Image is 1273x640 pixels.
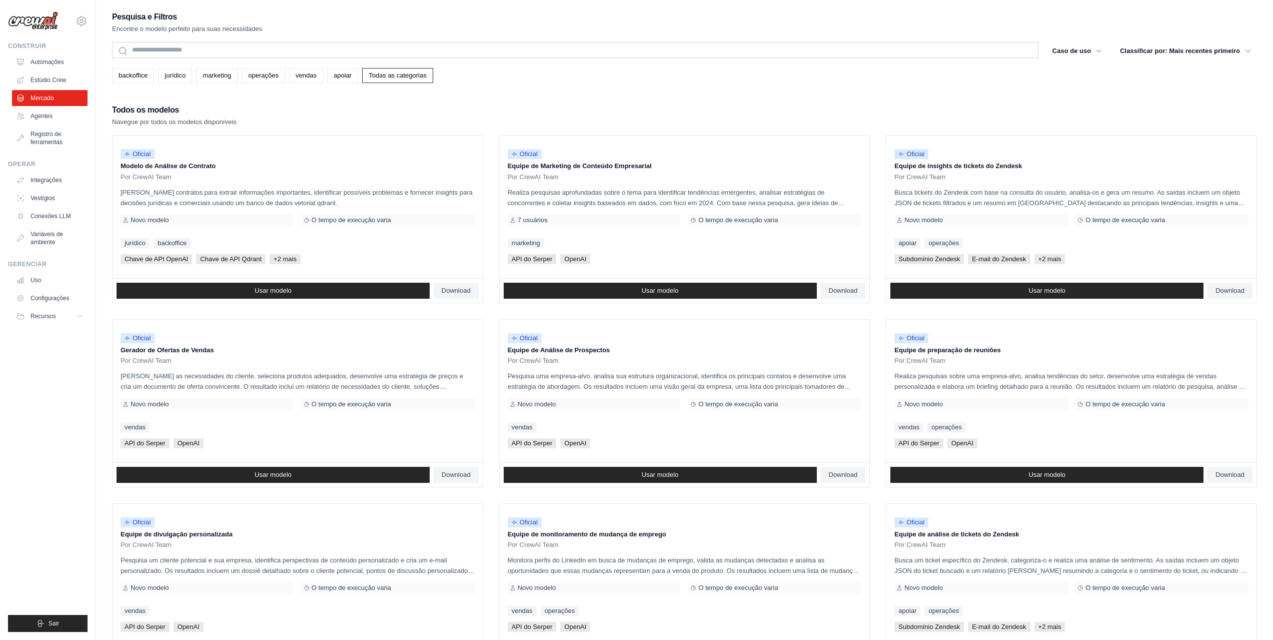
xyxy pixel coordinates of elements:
font: Oficial [520,150,538,158]
a: operações [927,422,966,432]
font: Estúdio Crew [31,77,66,84]
font: Download [829,471,858,478]
font: O tempo de execução varia [1085,400,1165,408]
font: apoiar [898,607,916,614]
a: marketing [196,68,238,83]
font: Novo modelo [904,216,943,224]
font: API do Serper [898,439,939,447]
a: backoffice [112,68,154,83]
font: Equipe de monitoramento de mudança de emprego [508,530,666,538]
font: Novo modelo [131,216,169,224]
font: E-mail do Zendesk [972,255,1026,263]
font: OpenAI [951,439,973,447]
font: +2 mais [1038,255,1061,263]
font: backoffice [119,72,148,79]
font: +2 mais [274,255,297,263]
div: Widget de chat [1223,592,1273,640]
font: OpenAI [564,623,586,630]
font: API do Serper [512,255,553,263]
font: Equipe de Marketing de Conteúdo Empresarial [508,162,652,170]
font: OpenAI [178,623,200,630]
a: vendas [508,606,537,616]
a: Usar modelo [117,283,430,299]
a: Usar modelo [890,467,1203,483]
a: vendas [121,606,150,616]
font: Por CrewAI Team [508,541,559,548]
button: Classificar por: Mais recentes primeiro [1114,42,1257,60]
font: O tempo de execução varia [698,400,778,408]
font: Equipe de insights de tickets do Zendesk [894,162,1022,170]
font: Caso de uso [1052,47,1091,55]
a: operações [541,606,579,616]
font: Configurações [31,295,69,302]
font: Por CrewAI Team [508,357,559,364]
a: Variáveis ​​de ambiente [12,226,88,250]
a: jurídico [158,68,192,83]
font: O tempo de execução varia [698,216,778,224]
font: Usar modelo [1028,287,1065,294]
font: Usar modelo [642,287,679,294]
font: Oficial [906,334,924,342]
font: O tempo de execução varia [312,216,391,224]
a: Conexões LLM [12,208,88,224]
a: Download [821,467,866,483]
font: Realiza pesquisas sobre uma empresa-alvo, analisa tendências do setor, desenvolve uma estratégia ... [894,372,1246,411]
font: O tempo de execução varia [312,584,391,591]
a: Integrações [12,172,88,188]
font: operações [248,72,279,79]
font: Por CrewAI Team [894,357,945,364]
a: vendas [894,422,923,432]
font: Busca um ticket específico do Zendesk, categoriza-o e realiza uma análise de sentimento. As saída... [894,556,1247,585]
font: jurídico [125,239,146,247]
font: Equipe de divulgação personalizada [121,530,233,538]
font: Pesquisa e Filtros [112,13,177,21]
font: Novo modelo [518,400,556,408]
font: Uso [31,277,41,284]
font: Mercado [31,95,54,102]
font: operações [928,607,959,614]
font: Oficial [520,518,538,526]
font: Chave de API Qdrant [200,255,262,263]
font: O tempo de execução varia [698,584,778,591]
font: +2 mais [1038,623,1061,630]
font: Novo modelo [518,584,556,591]
a: operações [242,68,285,83]
font: Gerador de Ofertas de Vendas [121,346,214,354]
font: Conexões LLM [31,213,71,220]
font: Novo modelo [904,584,943,591]
font: Registro de ferramentas [31,131,63,146]
font: Gerenciar [8,261,47,268]
font: Usar modelo [1028,471,1065,478]
button: Recursos [12,308,88,324]
a: marketing [508,238,544,248]
font: Por CrewAI Team [121,541,172,548]
font: Oficial [520,334,538,342]
font: Novo modelo [904,400,943,408]
font: API do Serper [512,439,553,447]
font: apoiar [898,239,916,247]
font: OpenAI [564,439,586,447]
font: Vestígios [31,195,55,202]
font: Todas as categorias [369,72,427,79]
font: Sair [49,620,59,627]
button: Sair [8,615,88,632]
font: Integrações [31,177,62,184]
font: Modelo de Análise de Contrato [121,162,216,170]
font: O tempo de execução varia [312,400,391,408]
a: Vestígios [12,190,88,206]
img: Logotipo [8,12,58,31]
font: vendas [125,607,146,614]
a: Download [434,283,479,299]
a: Download [1207,283,1252,299]
a: Download [434,467,479,483]
font: Busca tickets do Zendesk com base na consulta do usuário, analisa-os e gera um resumo. As saídas ... [894,189,1244,217]
font: Usar modelo [255,287,292,294]
font: Novo modelo [131,400,169,408]
font: OpenAI [564,255,586,263]
font: Equipe de Análise de Prospectos [508,346,610,354]
font: Pesquisa uma empresa-alvo, analisa sua estrutura organizacional, identifica os principais contato... [508,372,851,411]
font: Download [1215,471,1244,478]
font: vendas [512,607,533,614]
font: Variáveis ​​de ambiente [31,231,63,246]
a: operações [924,606,963,616]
